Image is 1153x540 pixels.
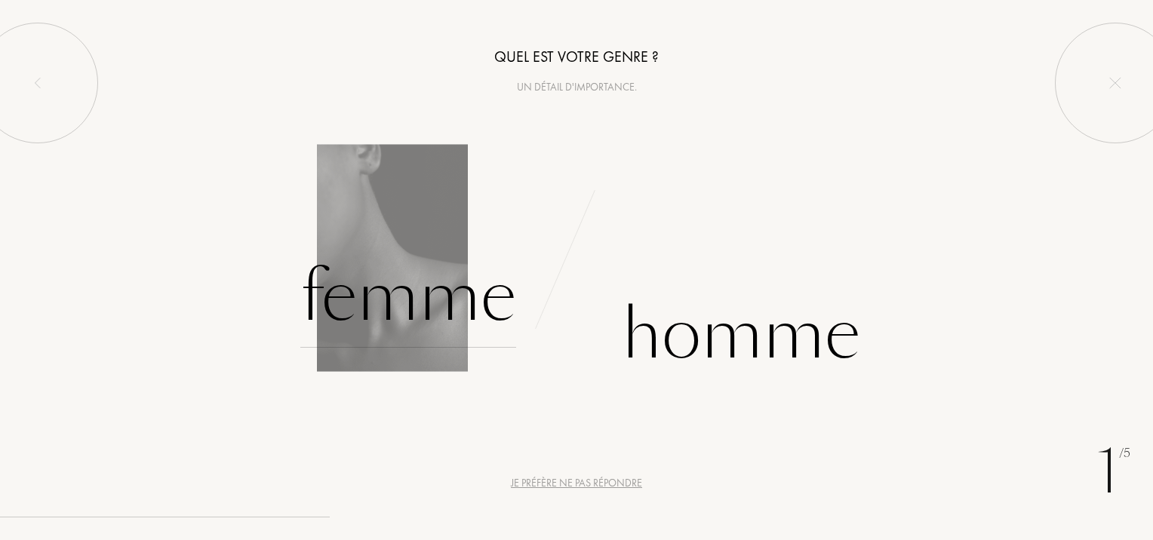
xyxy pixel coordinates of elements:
[1096,427,1130,517] div: 1
[1119,445,1130,462] span: /5
[622,284,860,385] div: Homme
[1109,77,1121,89] img: quit_onboard.svg
[511,475,642,491] div: Je préfère ne pas répondre
[32,77,44,89] img: left_onboard.svg
[300,246,516,348] div: Femme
